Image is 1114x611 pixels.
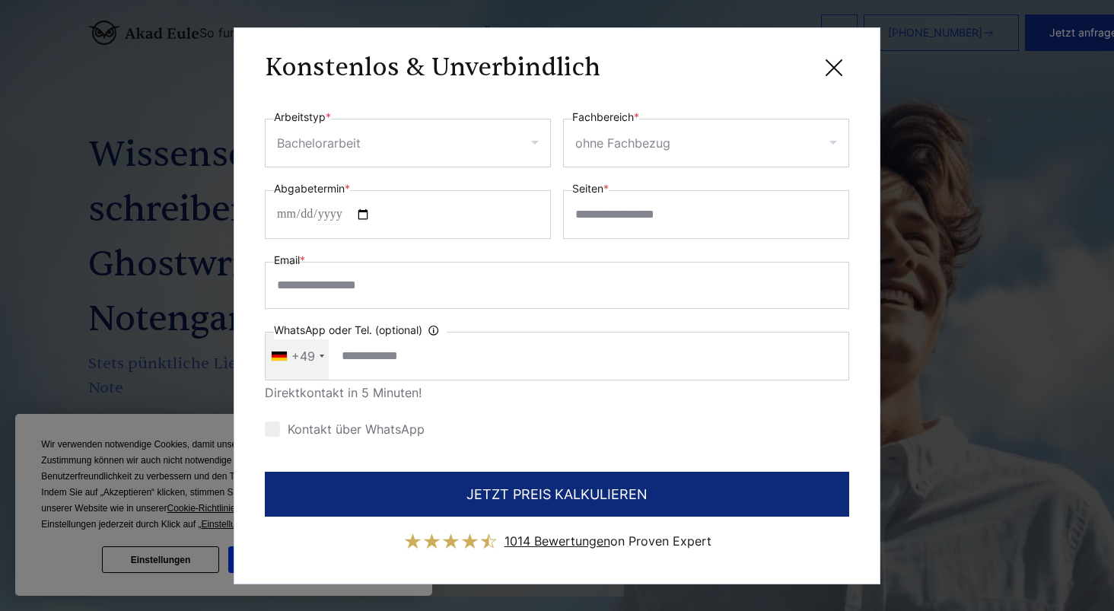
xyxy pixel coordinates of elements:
[265,53,600,83] h3: Konstenlos & Unverbindlich
[575,131,670,155] div: ohne Fachbezug
[265,422,425,437] label: Kontakt über WhatsApp
[277,131,361,155] div: Bachelorarbeit
[265,472,849,517] button: JETZT PREIS KALKULIEREN
[274,180,350,198] label: Abgabetermin
[274,108,331,126] label: Arbeitstyp
[291,344,315,368] div: +49
[504,533,610,549] span: 1014 Bewertungen
[572,108,639,126] label: Fachbereich
[274,251,305,269] label: Email
[504,529,711,553] div: on Proven Expert
[274,321,447,339] label: WhatsApp oder Tel. (optional)
[572,180,609,198] label: Seiten
[265,380,849,405] div: Direktkontakt in 5 Minuten!
[266,333,329,380] div: Telephone country code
